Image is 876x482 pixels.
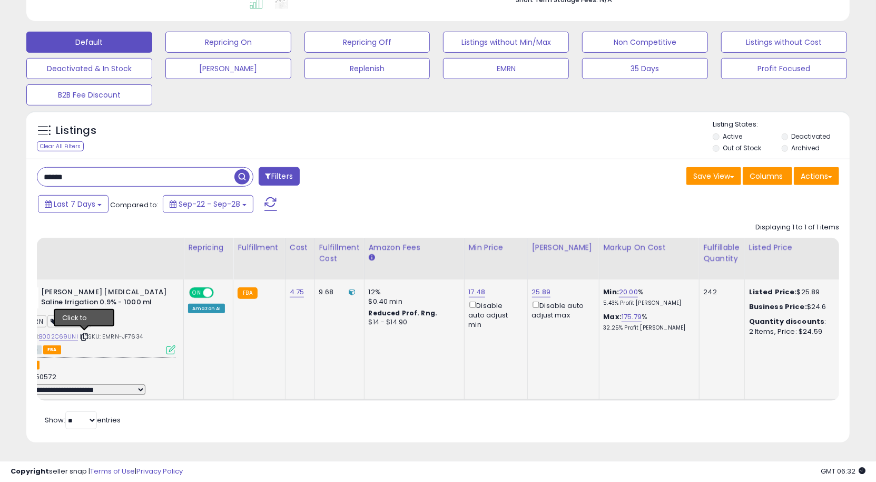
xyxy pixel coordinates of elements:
b: [PERSON_NAME] [MEDICAL_DATA] Saline Irrigation 0.9% - 1000 ml [41,287,169,310]
button: Actions [794,167,839,185]
div: $24.6 [749,302,836,312]
button: Deactivated & In Stock [26,58,152,79]
div: 9.68 [319,287,356,297]
a: 25.89 [532,287,551,297]
div: 2 Items, Price: $24.59 [749,327,836,336]
button: Repricing On [165,32,291,53]
button: B2B Fee Discount [26,84,152,105]
button: Columns [743,167,792,185]
button: [PERSON_NAME] [165,58,291,79]
div: Fulfillable Quantity [704,242,740,264]
span: Standard [47,315,91,327]
b: Min: [604,287,619,297]
button: Default [26,32,152,53]
span: Sep-22 - Sep-28 [179,199,240,209]
div: Min Price [469,242,523,253]
b: Quantity discounts [749,316,825,326]
div: Disable auto adjust min [469,300,519,330]
span: Id: 11750572 [17,372,56,382]
label: Deactivated [792,132,831,141]
label: Active [723,132,743,141]
div: Title [15,242,179,253]
div: $14 - $14.90 [369,318,456,327]
a: Privacy Policy [136,466,183,476]
div: Disable auto adjust max [532,300,591,320]
div: 12% [369,287,456,297]
div: Repricing [188,242,229,253]
span: 2025-10-6 06:32 GMT [821,466,865,476]
a: 17.48 [469,287,486,297]
div: $0.40 min [369,297,456,306]
a: 20.00 [619,287,638,297]
span: Show: entries [45,415,121,425]
button: Last 7 Days [38,195,109,213]
p: 32.25% Profit [PERSON_NAME] [604,324,691,332]
div: % [604,287,691,307]
label: Out of Stock [723,143,762,152]
small: Amazon Fees. [369,253,375,263]
b: Business Price: [749,302,807,312]
div: Cost [290,242,310,253]
button: Filters [259,167,300,186]
div: Amazon AI [188,304,225,313]
div: [PERSON_NAME] [532,242,595,253]
p: 5.43% Profit [PERSON_NAME] [604,300,691,307]
span: FBA [43,345,61,354]
div: $25.89 [749,287,836,297]
div: Markup on Cost [604,242,695,253]
a: Terms of Use [90,466,135,476]
button: Save View [686,167,741,185]
div: Fulfillment [238,242,280,253]
strong: Copyright [11,466,49,476]
span: ON [190,288,203,297]
div: Fulfillment Cost [319,242,360,264]
div: % [604,312,691,332]
h5: Listings [56,123,96,138]
button: Sep-22 - Sep-28 [163,195,253,213]
button: Listings without Min/Max [443,32,569,53]
b: Listed Price: [749,287,797,297]
div: Clear All Filters [37,141,84,151]
div: : [749,317,836,326]
a: 4.75 [290,287,304,297]
div: Listed Price [749,242,840,253]
p: Listing States: [713,120,850,130]
button: Listings without Cost [721,32,847,53]
span: Compared to: [110,200,159,210]
a: 175.79 [622,312,642,322]
span: Last 7 Days [54,199,95,209]
div: Amazon Fees [369,242,460,253]
div: Displaying 1 to 1 of 1 items [755,223,839,233]
b: Max: [604,312,622,322]
button: 35 Days [582,58,708,79]
small: FBA [238,287,257,299]
span: Columns [750,171,783,181]
span: | SKU: EMRN-JF7634 [80,332,143,341]
th: The percentage added to the cost of goods (COGS) that forms the calculator for Min & Max prices. [599,238,699,279]
button: Repricing Off [304,32,430,53]
label: Archived [792,143,820,152]
a: B002C69UNI [39,332,78,341]
b: Reduced Prof. Rng. [369,309,438,317]
span: OFF [212,288,229,297]
button: Replenish [304,58,430,79]
div: seller snap | | [11,467,183,477]
button: Profit Focused [721,58,847,79]
button: EMRN [443,58,569,79]
div: 242 [704,287,736,297]
button: Non Competitive [582,32,708,53]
